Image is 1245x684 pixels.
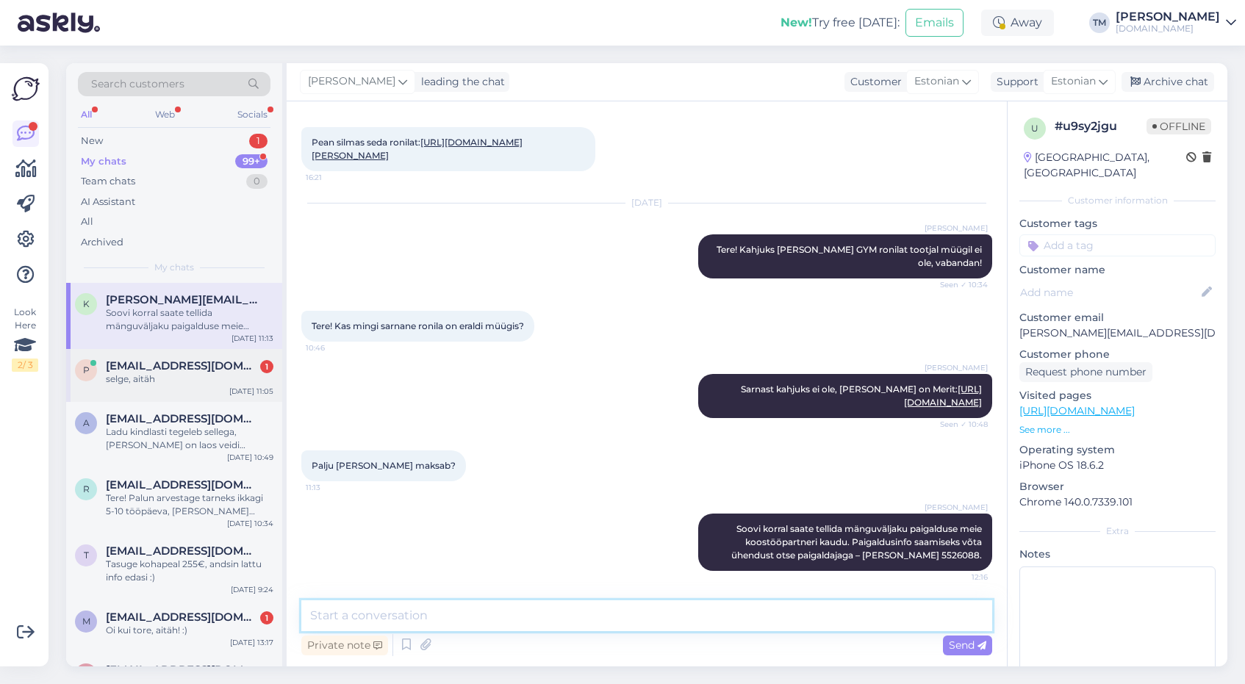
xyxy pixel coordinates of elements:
img: Askly Logo [12,75,40,103]
div: [DATE] 13:17 [230,637,273,648]
div: selge, aitäh [106,372,273,386]
div: All [81,215,93,229]
span: terjelinde@icloud.com [106,544,259,558]
div: My chats [81,154,126,169]
p: Customer phone [1019,347,1216,362]
p: Chrome 140.0.7339.101 [1019,494,1216,510]
span: Estonian [914,73,959,90]
div: Look Here [12,306,38,372]
span: a [83,417,90,428]
span: Search customers [91,76,184,92]
span: k [83,298,90,309]
p: Visited pages [1019,388,1216,403]
div: Tere! Palun arvestage tarneks ikkagi 5-10 tööpäeva, [PERSON_NAME] jooksul paneb tarnija toote lao... [106,492,273,518]
div: 1 [260,611,273,624]
div: 99+ [235,154,268,169]
span: r [83,483,90,494]
p: Operating system [1019,442,1216,458]
span: 10:46 [306,342,361,353]
p: Customer tags [1019,216,1216,231]
p: [PERSON_NAME][EMAIL_ADDRESS][DOMAIN_NAME] [1019,325,1216,341]
a: [URL][DOMAIN_NAME] [1019,404,1135,417]
div: [DATE] 10:49 [227,452,273,463]
span: [PERSON_NAME] [308,73,395,90]
div: Private note [301,636,388,655]
span: t [84,550,89,561]
span: [PERSON_NAME] [925,362,988,373]
div: Tasuge kohapeal 255€, andsin lattu info edasi :) [106,558,273,584]
span: m [82,616,90,627]
div: 1 [260,360,273,373]
span: rinasillandi@gmail.com [106,478,259,492]
span: Sarnast kahjuks ei ole, [PERSON_NAME] on Merit: [741,384,982,408]
div: New [81,134,103,148]
div: [DATE] 11:05 [229,386,273,397]
div: Customer information [1019,194,1216,207]
div: TM [1089,12,1110,33]
span: Palju [PERSON_NAME] maksab? [312,460,456,471]
div: # u9sy2jgu [1055,118,1147,135]
input: Add name [1020,284,1199,300]
div: AI Assistant [81,195,135,209]
span: My chats [154,261,194,274]
span: Tere! Kahjuks [PERSON_NAME] GYM ronilat tootjal müügil ei ole, vabandan! [717,244,984,268]
div: Archived [81,235,123,250]
div: Ladu kindlasti tegeleb sellega, [PERSON_NAME] on laos veidi hullumaja, aga kindlasti saab [PERSON... [106,425,273,452]
p: See more ... [1019,423,1216,436]
p: Customer email [1019,310,1216,325]
div: Customer [844,74,902,90]
div: [DATE] 9:24 [231,584,273,595]
span: Soovi korral saate tellida mänguväljaku paigalduse meie koostööpartneri kaudu. Paigaldusinfo saam... [731,523,984,561]
div: Archive chat [1122,72,1214,92]
span: adeele18@gmail.com [106,412,259,425]
div: Socials [234,105,270,124]
div: All [78,105,95,124]
div: Away [981,10,1054,36]
span: Seen ✓ 10:34 [933,279,988,290]
span: p [83,364,90,375]
a: [PERSON_NAME][DOMAIN_NAME] [1116,11,1236,35]
div: Oi kui tore, aitäh! :) [106,624,273,637]
div: 1 [249,134,268,148]
span: siiimv@gmail.com [106,663,259,677]
div: [DATE] 11:13 [232,333,273,344]
span: Tere! Kas mingi sarnane ronila on eraldi müügis? [312,320,524,331]
div: Request phone number [1019,362,1152,382]
div: [GEOGRAPHIC_DATA], [GEOGRAPHIC_DATA] [1024,150,1186,181]
span: 16:21 [306,172,361,183]
span: Estonian [1051,73,1096,90]
div: Soovi korral saate tellida mänguväljaku paigalduse meie koostööpartneri kaudu. Paigaldusinfo saam... [106,306,273,333]
span: kristina.zorin@gmail.com [106,293,259,306]
span: [PERSON_NAME] [925,502,988,513]
input: Add a tag [1019,234,1216,256]
div: Support [991,74,1038,90]
div: 0 [246,174,268,189]
div: [DOMAIN_NAME] [1116,23,1220,35]
span: Pean silmas seda ronilat: [312,137,523,161]
p: Customer name [1019,262,1216,278]
div: [DATE] [301,196,992,209]
b: New! [781,15,812,29]
div: 2 / 3 [12,359,38,372]
span: Offline [1147,118,1211,134]
div: [PERSON_NAME] [1116,11,1220,23]
span: [PERSON_NAME] [925,223,988,234]
div: Try free [DATE]: [781,14,900,32]
span: 12:16 [933,572,988,583]
div: leading the chat [415,74,505,90]
div: [DATE] 10:34 [227,518,273,529]
p: Notes [1019,547,1216,562]
div: Web [152,105,178,124]
p: iPhone OS 18.6.2 [1019,458,1216,473]
div: Team chats [81,174,135,189]
span: Send [949,638,986,652]
span: u [1031,123,1038,134]
span: merilin.mae@gmail.com [106,611,259,624]
button: Emails [905,9,964,37]
span: 11:13 [306,482,361,493]
p: Browser [1019,479,1216,494]
div: Extra [1019,525,1216,538]
span: priitkallaste@hotmail.com [106,359,259,372]
span: Seen ✓ 10:48 [933,419,988,430]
